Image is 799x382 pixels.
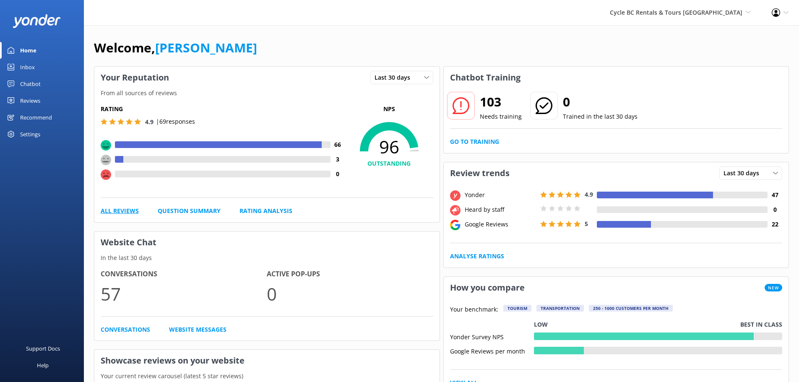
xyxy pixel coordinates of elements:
h3: Showcase reviews on your website [94,350,440,372]
h4: 47 [768,190,782,200]
h4: 3 [331,155,345,164]
h4: Active Pop-ups [267,269,433,280]
p: NPS [345,104,433,114]
div: 250 - 1000 customers per month [589,305,673,312]
span: 4.9 [585,190,593,198]
div: Heard by staff [463,205,538,214]
div: Yonder [463,190,538,200]
h3: How you compare [444,277,531,299]
div: Google Reviews per month [450,347,534,354]
p: Your benchmark: [450,305,498,315]
h4: 0 [331,169,345,179]
p: Best in class [740,320,782,329]
a: Analyse Ratings [450,252,504,261]
p: 0 [267,280,433,308]
span: Last 30 days [724,169,764,178]
a: Website Messages [169,325,226,334]
h2: 0 [563,92,638,112]
p: Your current review carousel (latest 5 star reviews) [94,372,440,381]
p: 57 [101,280,267,308]
span: New [765,284,782,291]
div: Inbox [20,59,35,75]
h1: Welcome, [94,38,257,58]
span: 4.9 [145,118,154,126]
h4: 0 [768,205,782,214]
h3: Website Chat [94,231,440,253]
span: Last 30 days [375,73,415,82]
h4: 22 [768,220,782,229]
h4: OUTSTANDING [345,159,433,168]
a: Go to Training [450,137,499,146]
h4: Conversations [101,269,267,280]
div: Google Reviews [463,220,538,229]
a: All Reviews [101,206,139,216]
p: | 69 responses [156,117,195,126]
p: In the last 30 days [94,253,440,262]
p: Trained in the last 30 days [563,112,638,121]
img: yonder-white-logo.png [13,14,61,28]
div: Home [20,42,36,59]
span: Cycle BC Rentals & Tours [GEOGRAPHIC_DATA] [610,8,742,16]
div: Tourism [503,305,531,312]
h2: 103 [480,92,522,112]
a: Question Summary [158,206,221,216]
h3: Your Reputation [94,67,175,88]
div: Settings [20,126,40,143]
span: 5 [585,220,588,228]
div: Support Docs [26,340,60,357]
a: [PERSON_NAME] [155,39,257,56]
p: From all sources of reviews [94,88,440,98]
div: Yonder Survey NPS [450,333,534,340]
h3: Chatbot Training [444,67,527,88]
div: Chatbot [20,75,41,92]
div: Recommend [20,109,52,126]
p: Low [534,320,548,329]
h4: 66 [331,140,345,149]
span: 96 [345,136,433,157]
p: Needs training [480,112,522,121]
h5: Rating [101,104,345,114]
h3: Review trends [444,162,516,184]
div: Help [37,357,49,374]
div: Transportation [536,305,584,312]
div: Reviews [20,92,40,109]
a: Conversations [101,325,150,334]
a: Rating Analysis [239,206,292,216]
